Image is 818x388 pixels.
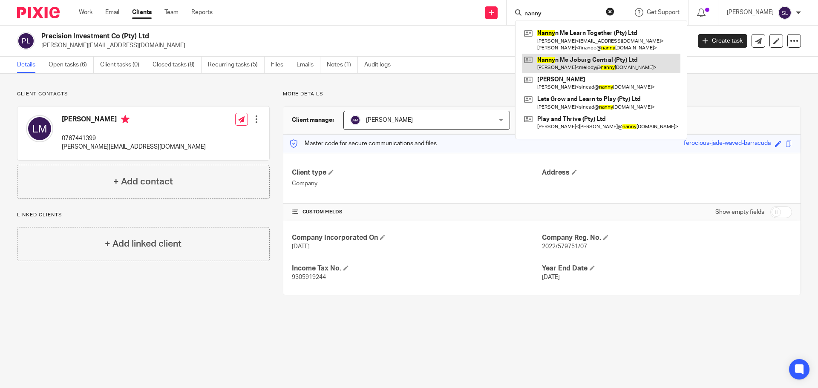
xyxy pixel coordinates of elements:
[100,57,146,73] a: Client tasks (0)
[542,274,560,280] span: [DATE]
[727,8,774,17] p: [PERSON_NAME]
[105,8,119,17] a: Email
[292,116,335,124] h3: Client manager
[350,115,360,125] img: svg%3E
[524,10,600,18] input: Search
[292,274,326,280] span: 9305919244
[292,264,542,273] h4: Income Tax No.
[292,179,542,188] p: Company
[778,6,792,20] img: svg%3E
[715,208,764,216] label: Show empty fields
[684,139,771,149] div: ferocious-jade-waved-barracuda
[290,139,437,148] p: Master code for secure communications and files
[113,175,173,188] h4: + Add contact
[647,9,680,15] span: Get Support
[364,57,397,73] a: Audit logs
[366,117,413,123] span: [PERSON_NAME]
[542,244,587,250] span: 2022/579751/07
[542,233,792,242] h4: Company Reg. No.
[49,57,94,73] a: Open tasks (6)
[79,8,92,17] a: Work
[121,115,130,124] i: Primary
[292,209,542,216] h4: CUSTOM FIELDS
[208,57,265,73] a: Recurring tasks (5)
[26,115,53,142] img: svg%3E
[41,41,685,50] p: [PERSON_NAME][EMAIL_ADDRESS][DOMAIN_NAME]
[17,212,270,218] p: Linked clients
[191,8,213,17] a: Reports
[17,57,42,73] a: Details
[327,57,358,73] a: Notes (1)
[62,115,206,126] h4: [PERSON_NAME]
[105,237,181,250] h4: + Add linked client
[17,7,60,18] img: Pixie
[606,7,614,16] button: Clear
[153,57,202,73] a: Closed tasks (8)
[292,233,542,242] h4: Company Incorporated On
[542,264,792,273] h4: Year End Date
[164,8,179,17] a: Team
[62,134,206,143] p: 0767441399
[17,91,270,98] p: Client contacts
[132,8,152,17] a: Clients
[297,57,320,73] a: Emails
[271,57,290,73] a: Files
[698,34,747,48] a: Create task
[17,32,35,50] img: svg%3E
[283,91,801,98] p: More details
[292,168,542,177] h4: Client type
[292,244,310,250] span: [DATE]
[62,143,206,151] p: [PERSON_NAME][EMAIL_ADDRESS][DOMAIN_NAME]
[542,168,792,177] h4: Address
[41,32,556,41] h2: Precision Investment Co (Pty) Ltd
